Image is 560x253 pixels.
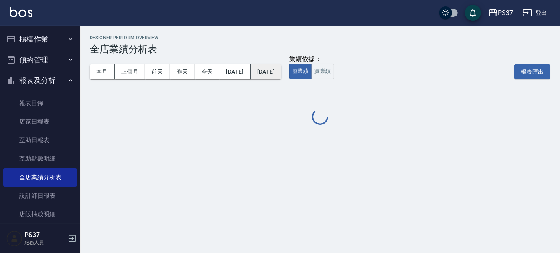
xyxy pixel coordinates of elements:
[3,223,77,242] a: 費用分析表
[145,64,170,79] button: 前天
[170,64,195,79] button: 昨天
[465,5,481,21] button: save
[6,231,22,247] img: Person
[3,205,77,223] a: 店販抽成明細
[10,7,32,17] img: Logo
[3,112,77,131] a: 店家日報表
[3,94,77,112] a: 報表目錄
[3,168,77,187] a: 全店業績分析表
[514,64,550,79] button: 報表匯出
[195,64,220,79] button: 今天
[3,187,77,205] a: 設計師日報表
[519,6,550,20] button: 登出
[3,70,77,91] button: 報表及分析
[514,67,550,75] a: 報表匯出
[289,64,312,79] button: 虛業績
[311,64,334,79] button: 實業績
[3,50,77,70] button: 預約管理
[24,239,65,246] p: 服務人員
[115,64,145,79] button: 上個月
[289,55,334,64] div: 業績依據：
[90,64,115,79] button: 本月
[90,35,550,40] h2: Designer Perform Overview
[485,5,516,21] button: PS37
[251,64,281,79] button: [DATE]
[3,131,77,149] a: 互助日報表
[3,29,77,50] button: 櫃檯作業
[498,8,513,18] div: PS37
[24,231,65,239] h5: PS37
[90,44,550,55] h3: 全店業績分析表
[219,64,250,79] button: [DATE]
[3,149,77,168] a: 互助點數明細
